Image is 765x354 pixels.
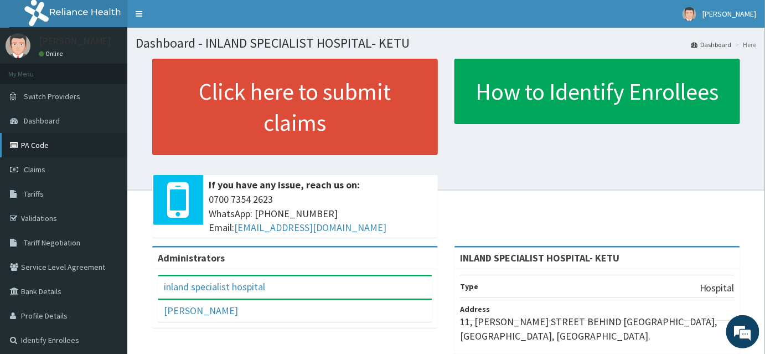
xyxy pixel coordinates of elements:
a: Online [39,50,65,58]
a: Click here to submit claims [152,59,438,155]
h1: Dashboard - INLAND SPECIALIST HOSPITAL- KETU [136,36,757,50]
strong: INLAND SPECIALIST HOSPITAL- KETU [460,252,619,264]
a: How to Identify Enrollees [454,59,740,124]
b: If you have any issue, reach us on: [209,178,360,191]
b: Address [460,304,490,314]
p: [PERSON_NAME] [39,36,111,46]
p: 11, [PERSON_NAME] STREET BEHIND [GEOGRAPHIC_DATA], [GEOGRAPHIC_DATA], [GEOGRAPHIC_DATA]. [460,315,735,343]
img: d_794563401_company_1708531726252_794563401 [20,55,45,83]
a: [EMAIL_ADDRESS][DOMAIN_NAME] [234,221,386,234]
span: Dashboard [24,116,60,126]
span: [PERSON_NAME] [703,9,757,19]
li: Here [733,40,757,49]
img: User Image [6,33,30,58]
img: User Image [683,7,696,21]
div: Chat with us now [58,62,186,76]
div: Minimize live chat window [182,6,208,32]
textarea: Type your message and hit 'Enter' [6,236,211,275]
span: Switch Providers [24,91,80,101]
span: We're online! [64,106,153,218]
span: Tariffs [24,189,44,199]
a: [PERSON_NAME] [164,304,238,317]
span: Claims [24,165,45,175]
p: Hospital [700,281,735,295]
span: Tariff Negotiation [24,238,80,248]
a: Dashboard [691,40,732,49]
span: 0700 7354 2623 WhatsApp: [PHONE_NUMBER] Email: [209,192,432,235]
a: inland specialist hospital [164,280,265,293]
b: Type [460,281,478,291]
b: Administrators [158,252,225,264]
